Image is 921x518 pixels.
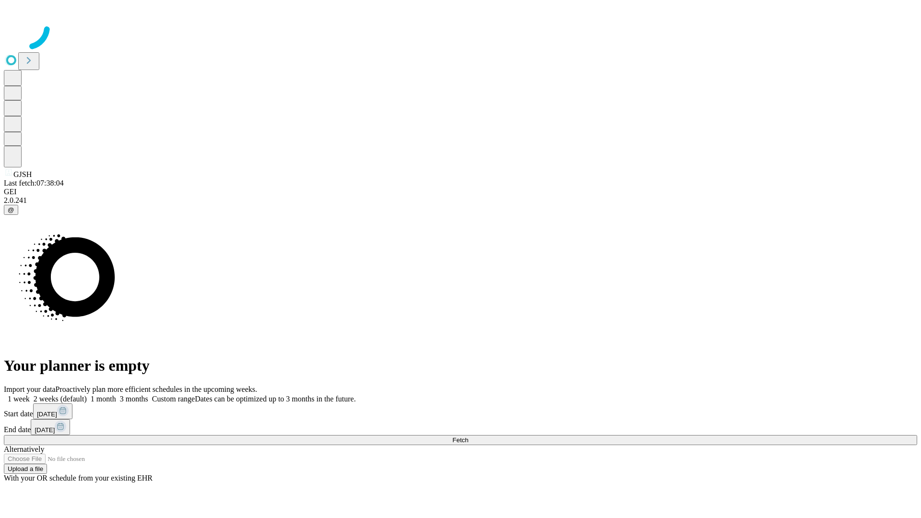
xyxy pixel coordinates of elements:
[152,395,195,403] span: Custom range
[4,179,64,187] span: Last fetch: 07:38:04
[34,395,87,403] span: 2 weeks (default)
[4,474,153,482] span: With your OR schedule from your existing EHR
[120,395,148,403] span: 3 months
[4,403,917,419] div: Start date
[91,395,116,403] span: 1 month
[4,357,917,375] h1: Your planner is empty
[33,403,72,419] button: [DATE]
[4,205,18,215] button: @
[4,464,47,474] button: Upload a file
[452,436,468,444] span: Fetch
[13,170,32,178] span: GJSH
[4,385,56,393] span: Import your data
[4,419,917,435] div: End date
[35,426,55,434] span: [DATE]
[4,196,917,205] div: 2.0.241
[31,419,70,435] button: [DATE]
[8,395,30,403] span: 1 week
[195,395,355,403] span: Dates can be optimized up to 3 months in the future.
[4,435,917,445] button: Fetch
[37,411,57,418] span: [DATE]
[56,385,257,393] span: Proactively plan more efficient schedules in the upcoming weeks.
[4,188,917,196] div: GEI
[4,445,44,453] span: Alternatively
[8,206,14,213] span: @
